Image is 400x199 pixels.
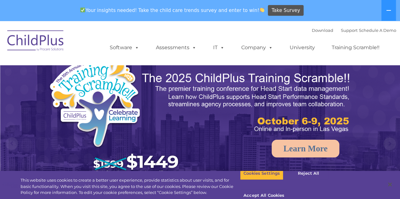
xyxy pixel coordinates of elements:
a: Assessments [150,41,203,54]
div: This website uses cookies to create a better user experience, provide statistics about user visit... [21,177,240,196]
font: | [312,28,396,33]
a: Schedule A Demo [359,28,396,33]
button: Reject All [289,167,328,180]
a: Download [312,28,333,33]
a: Take Survey [268,5,304,16]
button: Cookies Settings [240,167,283,180]
img: 👏 [260,8,264,12]
a: Learn More [272,140,339,157]
span: Last name [88,42,107,46]
span: Your insights needed! Take the child care trends survey and enter to win! [78,4,267,16]
a: IT [207,41,231,54]
a: Training Scramble!! [325,41,386,54]
span: Phone number [88,67,115,72]
img: ChildPlus by Procare Solutions [4,26,67,57]
a: Support [341,28,358,33]
span: Take Survey [272,5,300,16]
a: Company [235,41,279,54]
button: Close [383,178,397,191]
a: University [283,41,321,54]
a: Software [103,41,145,54]
img: ✅ [80,8,85,12]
